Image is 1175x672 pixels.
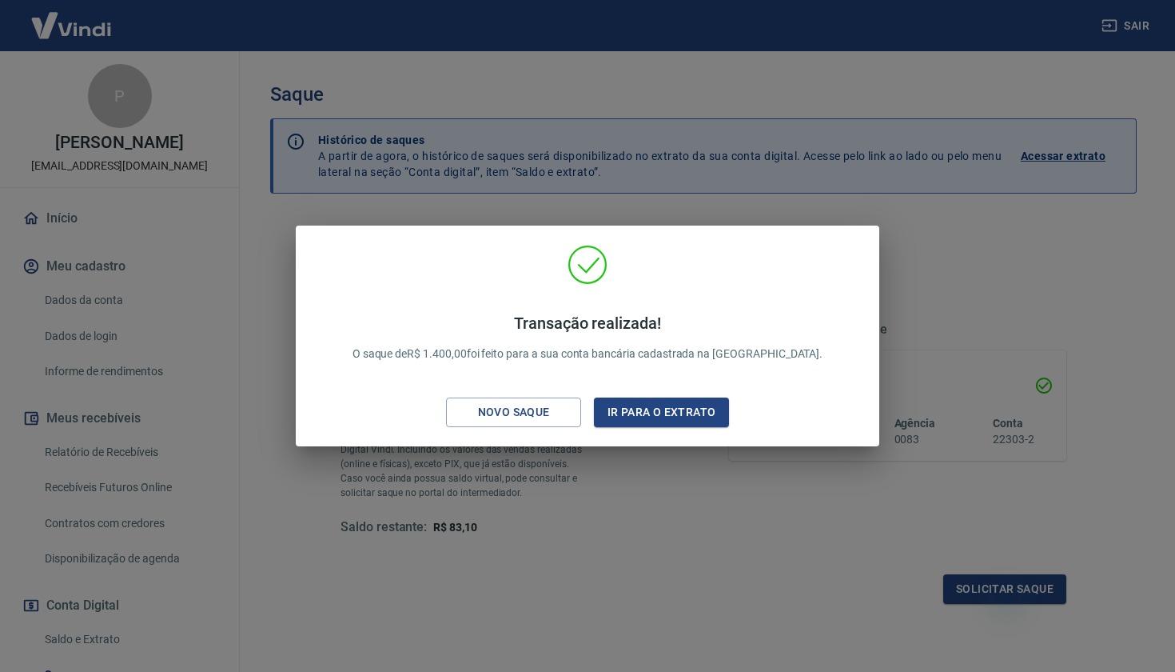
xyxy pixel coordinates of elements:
button: Novo saque [446,398,581,427]
p: O saque de R$ 1.400,00 foi feito para a sua conta bancária cadastrada na [GEOGRAPHIC_DATA]. [352,314,823,362]
iframe: Botão para abrir a janela de mensagens [1111,608,1162,659]
h4: Transação realizada! [352,314,823,333]
button: Ir para o extrato [594,398,729,427]
iframe: Fechar mensagem [990,570,1022,602]
div: Novo saque [459,402,569,422]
